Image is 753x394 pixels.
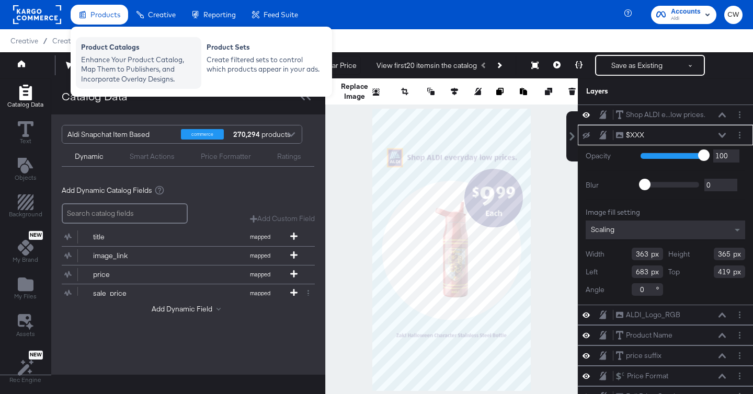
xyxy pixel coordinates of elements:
[626,110,705,120] div: Shop ALDI e...low prices.
[62,247,302,265] button: image_linkmapped
[250,214,315,224] button: Add Custom Field
[62,228,315,246] div: titlemapped
[75,152,104,161] div: Dynamic
[3,192,49,222] button: Add Rectangle
[651,6,716,24] button: AccountsAldi
[372,88,380,96] svg: Remove background
[9,210,42,218] span: Background
[62,247,315,265] div: image_linkmapped
[29,352,43,358] span: New
[130,152,175,161] div: Smart Actions
[734,309,745,320] button: Layer Options
[520,86,530,97] button: Paste image
[615,130,645,141] button: $XXX
[734,370,745,381] button: Layer Options
[586,207,745,217] div: Image fill setting
[520,88,527,95] svg: Paste image
[8,155,43,185] button: Add Text
[586,267,598,277] label: Left
[627,371,668,381] div: Price Format
[492,56,506,75] button: Next Product
[152,304,225,314] button: Add Dynamic Field
[586,249,604,259] label: Width
[62,89,128,104] div: Catalog Data
[615,109,706,120] button: Shop ALDI e...low prices.
[231,289,289,297] span: mapped
[231,271,289,278] span: mapped
[232,125,263,143] div: products
[20,137,31,145] span: Text
[728,9,738,21] span: CW
[626,351,661,361] div: price suffix
[734,330,745,341] button: Layer Options
[10,37,38,45] span: Creative
[8,274,43,304] button: Add Files
[591,225,614,234] span: Scaling
[201,152,251,161] div: Price Formatter
[15,173,37,182] span: Objects
[668,249,690,259] label: Height
[62,265,315,284] div: pricemapped
[734,350,745,361] button: Layer Options
[93,232,169,242] div: title
[496,88,504,95] svg: Copy image
[734,130,745,141] button: Layer Options
[29,232,43,239] span: New
[341,86,368,97] button: Replace Image
[232,125,261,143] strong: 270,294
[148,10,176,19] span: Creative
[12,119,40,148] button: Text
[231,233,289,240] span: mapped
[93,251,169,261] div: image_link
[277,152,301,161] div: Ratings
[203,10,236,19] span: Reporting
[62,186,152,195] span: Add Dynamic Catalog Fields
[596,56,678,75] button: Save as Existing
[376,61,477,71] div: View first 20 items in the catalog
[62,228,302,246] button: titlemapped
[626,330,672,340] div: Product Name
[3,348,48,387] button: NewRec Engine
[615,370,669,381] button: Price Format
[93,270,169,280] div: price
[626,310,680,320] div: ALDI_Logo_RGB
[724,6,743,24] button: CW
[496,86,507,97] button: Copy image
[16,330,35,338] span: Assets
[586,285,604,295] label: Angle
[615,350,662,361] button: price suffix
[668,267,680,277] label: Top
[93,288,169,298] div: sale_price
[6,229,44,268] button: NewMy Brand
[671,6,701,17] span: Accounts
[90,10,120,19] span: Products
[52,37,101,45] a: Creative Home
[67,125,173,143] div: Aldi Snapchat Item Based
[62,284,315,303] div: sale_pricemapped
[7,100,43,109] span: Catalog Data
[264,10,298,19] span: Feed Suite
[9,376,41,384] span: Rec Engine
[14,292,37,300] span: My Files
[38,37,52,45] span: /
[734,109,745,120] button: Layer Options
[231,252,289,259] span: mapped
[586,86,693,96] div: Layers
[615,330,673,341] button: Product Name
[615,309,681,320] button: ALDI_Logo_RGB
[62,265,302,284] button: pricemapped
[62,284,302,303] button: sale_pricemapped
[671,15,701,23] span: Aldi
[626,130,644,140] div: $XXX
[62,203,188,224] input: Search catalog fields
[586,180,633,190] label: Blur
[181,129,224,140] div: commerce
[586,151,633,161] label: Opacity
[10,311,41,341] button: Assets
[1,82,50,112] button: Add Rectangle
[13,256,38,264] span: My Brand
